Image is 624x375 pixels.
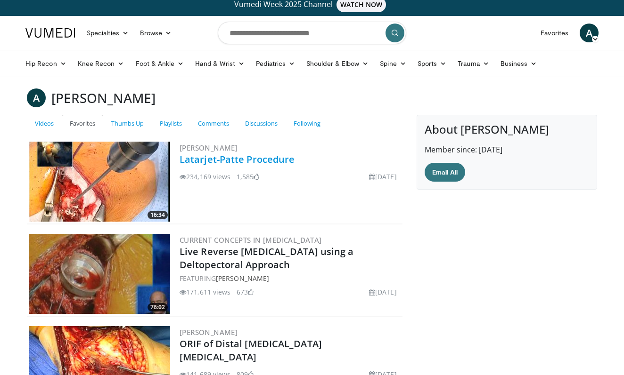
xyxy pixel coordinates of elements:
a: Live Reverse [MEDICAL_DATA] using a Deltopectoral Approach [180,245,354,271]
img: VuMedi Logo [25,28,75,38]
input: Search topics, interventions [218,22,406,44]
a: Browse [134,24,178,42]
a: Favorites [62,115,103,132]
a: Hip Recon [20,54,72,73]
a: Shoulder & Elbow [301,54,374,73]
a: Hand & Wrist [189,54,250,73]
img: 617583_3.png.300x170_q85_crop-smart_upscale.jpg [29,142,170,222]
img: 684033_3.png.300x170_q85_crop-smart_upscale.jpg [29,234,170,314]
a: Thumbs Up [103,115,152,132]
li: [DATE] [369,172,397,182]
a: A [580,24,599,42]
a: A [27,88,46,107]
p: Member since: [DATE] [425,144,589,155]
a: Latarjet-Patte Procedure [180,153,295,166]
a: Pediatrics [250,54,301,73]
a: Comments [190,115,237,132]
a: Videos [27,115,62,132]
a: ORIF of Distal [MEDICAL_DATA] [MEDICAL_DATA] [180,337,322,363]
li: 171,611 views [180,287,230,297]
a: Discussions [237,115,286,132]
a: [PERSON_NAME] [180,327,238,337]
a: Knee Recon [72,54,130,73]
a: Playlists [152,115,190,132]
li: 673 [237,287,254,297]
a: Email Ali [425,163,466,182]
a: Specialties [81,24,134,42]
div: FEATURING [180,273,401,283]
h4: About [PERSON_NAME] [425,123,589,136]
a: [PERSON_NAME] [180,143,238,152]
a: Foot & Ankle [130,54,190,73]
h3: [PERSON_NAME] [51,88,156,107]
a: Favorites [535,24,574,42]
li: [DATE] [369,287,397,297]
a: Business [495,54,543,73]
a: [PERSON_NAME] [216,274,269,283]
li: 234,169 views [180,172,230,182]
a: 16:34 [29,142,170,222]
span: 16:34 [148,211,168,219]
a: Current Concepts in [MEDICAL_DATA] [180,235,322,245]
a: Spine [374,54,411,73]
a: 76:02 [29,234,170,314]
a: Trauma [452,54,495,73]
a: Following [286,115,328,132]
a: Sports [412,54,452,73]
li: 1,585 [237,172,260,182]
span: 76:02 [148,303,168,311]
